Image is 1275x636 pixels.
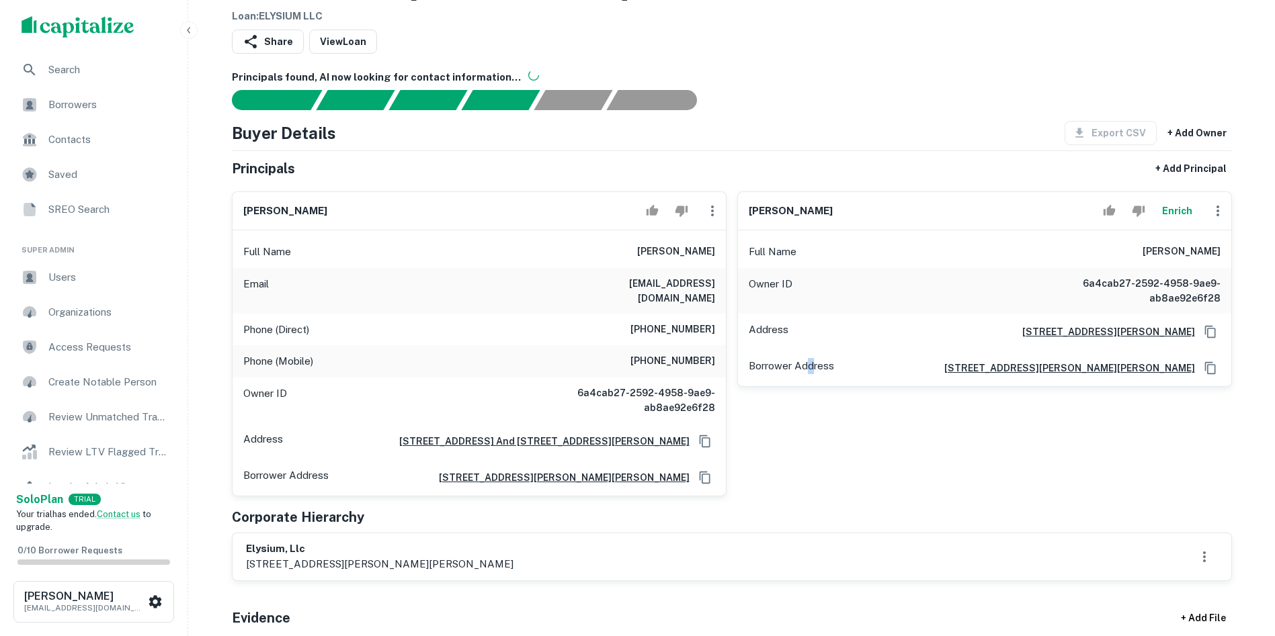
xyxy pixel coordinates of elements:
[48,269,169,285] span: Users
[1200,358,1221,378] button: Copy Address
[246,556,513,572] p: [STREET_ADDRESS][PERSON_NAME][PERSON_NAME]
[1208,529,1275,593] iframe: Chat Widget
[428,470,690,485] a: [STREET_ADDRESS][PERSON_NAME][PERSON_NAME]
[232,70,1232,85] h6: Principals found, AI now looking for contact information...
[232,608,290,628] h5: Evidence
[246,541,513,557] h6: elysium, llc
[637,244,715,260] h6: [PERSON_NAME]
[695,431,715,451] button: Copy Address
[16,492,63,508] a: SoloPlan
[11,158,177,191] a: Saved
[1143,244,1221,260] h6: [PERSON_NAME]
[554,276,715,306] h6: [EMAIL_ADDRESS][DOMAIN_NAME]
[48,444,169,460] span: Review LTV Flagged Transactions
[934,361,1195,375] a: [STREET_ADDRESS][PERSON_NAME][PERSON_NAME]
[97,509,140,519] a: Contact us
[11,296,177,328] a: Organizations
[309,30,377,54] a: ViewLoan
[232,30,304,54] button: Share
[24,602,145,614] p: [EMAIL_ADDRESS][DOMAIN_NAME]
[232,158,295,179] h5: Principals
[11,89,177,121] a: Borrowers
[11,124,177,156] a: Contacts
[388,434,690,449] a: [STREET_ADDRESS] And [STREET_ADDRESS][PERSON_NAME]
[1162,121,1232,145] button: + Add Owner
[48,132,169,148] span: Contacts
[11,471,177,503] a: Lender Admin View
[48,97,169,113] span: Borrowers
[16,493,63,506] strong: Solo Plan
[48,304,169,320] span: Organizations
[243,467,329,488] p: Borrower Address
[48,339,169,355] span: Access Requests
[1126,197,1150,224] button: Reject
[243,276,269,306] p: Email
[749,322,788,342] p: Address
[1156,197,1199,224] button: Enrich
[1200,322,1221,342] button: Copy Address
[1098,197,1121,224] button: Accept
[243,203,327,219] h6: [PERSON_NAME]
[607,90,713,110] div: AI fulfillment process complete.
[1150,156,1232,181] button: + Add Principal
[695,467,715,488] button: Copy Address
[243,353,313,369] p: Phone (Mobile)
[11,331,177,363] a: Access Requests
[534,90,612,110] div: Principals found, still searching for contact information. This may take time...
[316,90,395,110] div: Your request is received and processing...
[48,167,169,183] span: Saved
[232,9,628,24] h6: Loan : ELYSIUM LLC
[749,244,796,260] p: Full Name
[243,244,291,260] p: Full Name
[216,90,317,110] div: Sending borrower request to AI...
[630,353,715,369] h6: [PHONE_NUMBER]
[1059,276,1221,306] h6: 6a4cab27-2592-4958-9ae9-ab8ae92e6f28
[22,16,134,38] img: capitalize-logo.png
[11,228,177,261] li: Super Admin
[461,90,540,110] div: Principals found, AI now looking for contact information...
[1012,324,1195,339] a: [STREET_ADDRESS][PERSON_NAME]
[24,591,145,602] h6: [PERSON_NAME]
[554,385,715,415] h6: 6a4cab27-2592-4958-9ae9-ab8ae92e6f28
[13,581,174,623] button: [PERSON_NAME][EMAIL_ADDRESS][DOMAIN_NAME]
[749,203,833,219] h6: [PERSON_NAME]
[11,193,177,226] a: SREO Search
[17,545,122,555] span: 0 / 10 Borrower Requests
[630,322,715,338] h6: [PHONE_NUMBER]
[749,276,792,306] p: Owner ID
[16,509,151,533] span: Your trial has ended. to upgrade.
[11,54,177,86] a: Search
[749,358,834,378] p: Borrower Address
[48,374,169,390] span: Create Notable Person
[243,431,283,451] p: Address
[11,261,177,293] a: Users
[11,401,177,433] a: Review Unmatched Transactions
[48,409,169,425] span: Review Unmatched Transactions
[11,366,177,398] a: Create Notable Person
[11,436,177,468] a: Review LTV Flagged Transactions
[48,201,169,218] span: SREO Search
[1157,606,1251,631] div: + Add File
[48,62,169,78] span: Search
[388,90,467,110] div: Documents found, AI parsing details...
[243,385,287,415] p: Owner ID
[232,507,364,527] h5: Corporate Hierarchy
[69,494,101,505] div: TRIAL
